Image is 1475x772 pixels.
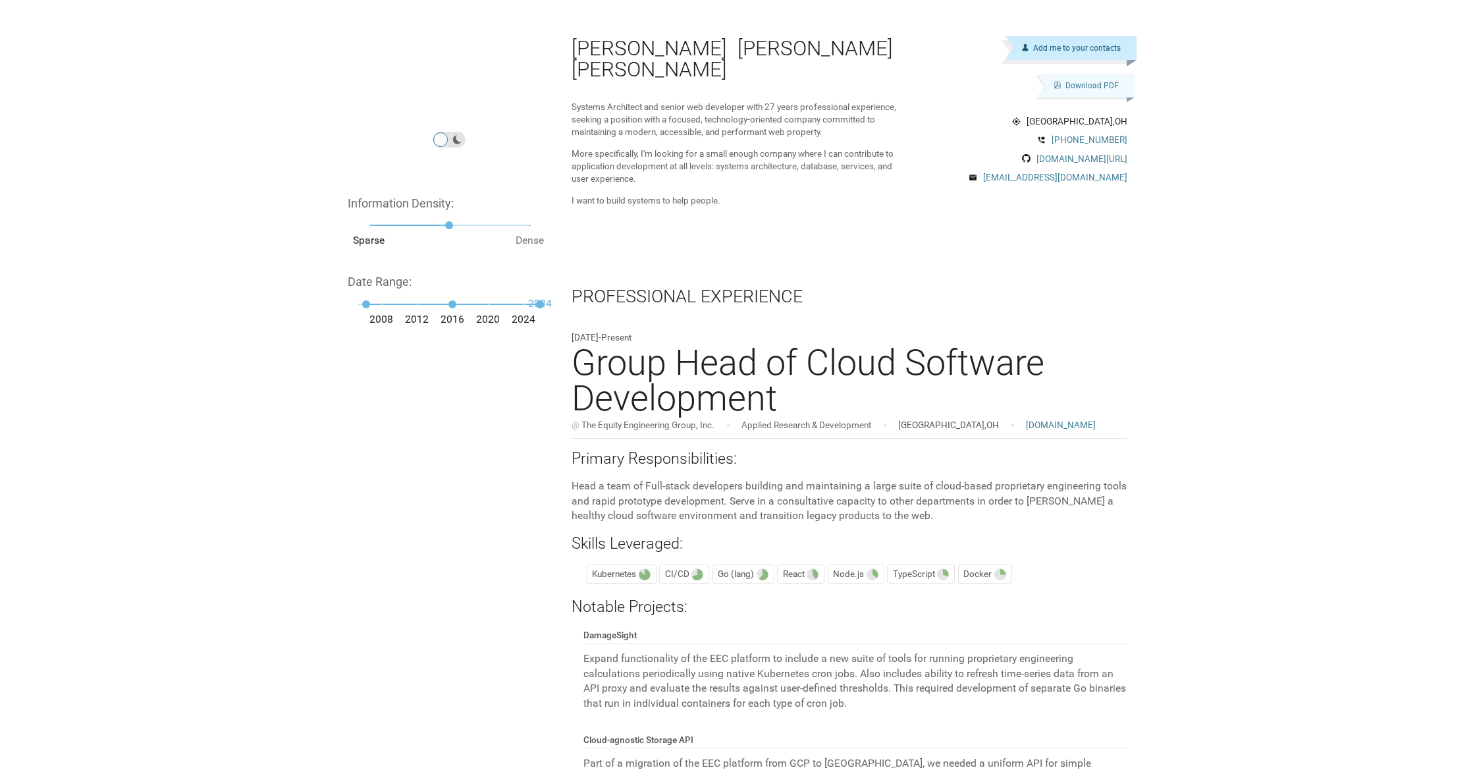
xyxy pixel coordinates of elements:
[898,419,999,431] address: Location
[828,565,884,584] span: Node.js was approximately 35% relevant to this job
[986,420,999,430] abbr: Ohio
[1021,43,1121,53] span: Add me to your contacts
[572,536,1127,553] h4: Skills Leveraged:
[1046,74,1135,97] a: Download PDF
[1052,134,1127,146] a: [PHONE_NUMBER]
[1013,36,1137,60] a: Add me to your contacts
[833,570,864,579] figcaption: Node.js
[983,171,1127,184] a: [EMAIL_ADDRESS][DOMAIN_NAME]
[581,419,714,431] div: Company
[665,570,689,579] figcaption: CI/CD
[893,570,935,579] figcaption: TypeScript
[1027,115,1127,128] span: [GEOGRAPHIC_DATA],
[712,565,774,584] span: Go (lang) was approximately 60% relevant to this job
[727,36,893,61] span: [PERSON_NAME]
[572,36,727,61] span: [PERSON_NAME]
[1036,153,1127,165] a: [DOMAIN_NAME][URL]
[1054,81,1119,90] span: Download PDF
[348,194,540,212] p: Information Density:
[583,627,1127,644] h5: DamageSight
[583,732,1127,748] h5: Cloud-agnostic Storage API
[572,333,1127,343] span: Dec 2022 through present
[583,651,1127,711] div: Expand functionality of the EEC platform to include a new suite of tools for running proprietary ...
[572,419,581,431] span: @
[1026,419,1096,431] a: Company website
[777,565,824,584] span: React was approximately 40% relevant to this job
[572,451,1127,468] h4: Primary Responsibilities:
[516,233,544,248] span: Dense
[898,420,999,430] span: [GEOGRAPHIC_DATA],
[871,419,898,431] span: ◦
[963,570,992,579] figcaption: Docker
[572,148,905,186] p: More specifically, I'm looking for a small enough company where I can contribute to application d...
[659,565,709,584] span: CI/CD was approximately 70% relevant to this job
[572,101,905,139] p: Systems Architect and senior web developer with 27 years professional experience, seeking a posit...
[572,599,1127,616] h4: Notable Projects:
[512,312,535,327] span: 2024
[348,273,540,290] p: Date Range:
[572,38,905,80] h1: Aaron J. Lampros
[572,345,1127,416] h3: Group Head of Cloud Software Development
[353,233,385,248] span: Sparse
[441,312,464,327] span: 2016
[572,194,905,207] p: I want to build systems to help people.
[714,419,741,431] span: ◦
[718,570,754,579] figcaption: Go (lang)
[999,419,1026,431] span: ◦
[1115,116,1127,126] abbr: Ohio
[572,287,1127,307] h2: Professional Experience
[405,312,429,327] span: 2012
[572,479,1127,524] div: Head a team of Full-stack developers building and maintaining a large suite of cloud-based propri...
[572,332,599,343] time: [DATE]
[887,565,955,584] span: TypeScript was approximately 30% relevant to this job
[783,570,805,579] figcaption: React
[592,570,636,579] figcaption: Kubernetes
[476,312,500,327] span: 2020
[958,565,1012,584] span: Docker was approximately 25% relevant to this job
[741,419,871,431] span: Department
[587,565,657,584] span: Kubernetes was approximately 85% relevant to this job
[369,312,393,327] span: 2008
[601,332,631,343] time: Present
[572,59,905,80] span: [PERSON_NAME]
